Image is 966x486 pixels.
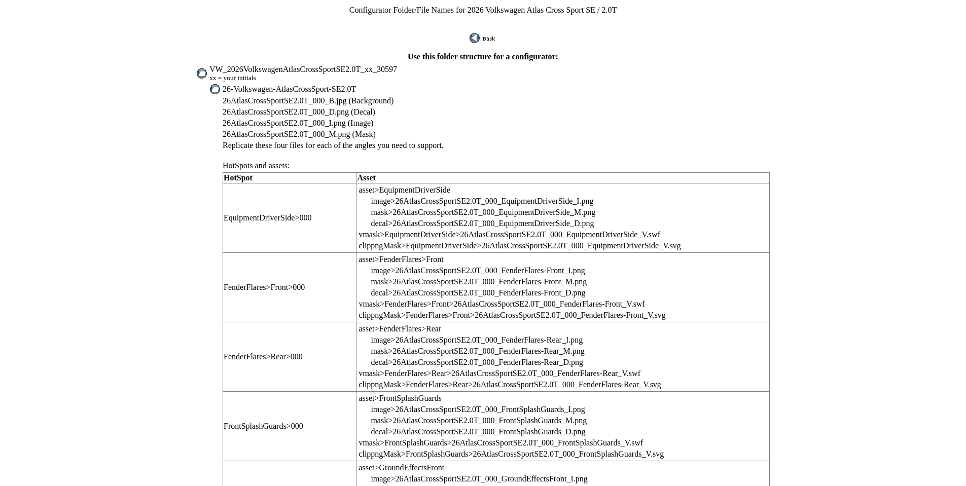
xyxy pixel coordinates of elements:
span: 26AtlasCrossSportSE2.0T_000_FenderFlares-Front [396,266,564,275]
b: Use this folder structure for a configurator: [408,52,558,61]
span: 26AtlasCrossSportSE2.0T_000_FenderFlares-Front [392,288,561,297]
img: back.gif [470,33,497,43]
span: 26AtlasCrossSportSE2.0T_000_FenderFlares-Rear [392,347,559,355]
span: 26AtlasCrossSportSE2.0T_000_FrontSplashGuards [392,427,561,436]
td: decal> _D.png [370,218,681,229]
td: _V.svg [358,310,666,320]
span: 26AtlasCrossSportSE2.0T_000_FrontSplashGuards [392,416,561,425]
span: 26AtlasCrossSportSE2.0T_000_FenderFlares-Rear [392,358,559,366]
span: asset>EquipmentDriverSide [359,185,450,194]
span: 26AtlasCrossSportSE2.0T_000_D.png (Decal) [223,107,375,116]
td: image> _I.png [370,335,661,345]
span: asset>FenderFlares>Front [359,255,443,264]
td: decal> _D.png [370,357,661,367]
span: 26AtlasCrossSportSE2.0T_000_FenderFlares-Rear [396,335,562,344]
td: decal> _D.png [370,288,666,298]
td: Configurator Folder/File Names for 2026 Volkswagen Atlas Cross Sport SE / 2.0T [194,5,772,15]
td: _V.swf [358,438,664,448]
span: 26AtlasCrossSportSE2.0T_000_FenderFlares-Front [392,277,561,286]
span: EquipmentDriverSide>000 [224,213,311,222]
span: asset>FrontSplashGuards [359,394,442,402]
td: _V.svg [358,449,664,459]
span: 26AtlasCrossSportSE2.0T_000_I.png (Image) [223,119,373,127]
span: 26AtlasCrossSportSE2.0T_000_EquipmentDriverSide [392,208,570,216]
span: vmask>EquipmentDriverSide>26AtlasCrossSportSE2.0T_000_EquipmentDriverSide [359,230,637,239]
td: image> _I.png [370,266,666,276]
span: 26AtlasCrossSportSE2.0T_000_EquipmentDriverSide [392,219,570,228]
small: xx = your initials [209,74,256,82]
td: _V.svg [358,241,681,251]
span: vmask>FrontSplashGuards>26AtlasCrossSportSE2.0T_000_FrontSplashGuards [359,438,620,447]
span: 26AtlasCrossSportSE2.0T_000_B.jpg (Background) [223,96,393,105]
td: image> _I.png [370,196,681,206]
td: image> _I.png [370,404,664,415]
td: mask> _M.png [370,346,661,356]
span: vmask>FenderFlares>Front>26AtlasCrossSportSE2.0T_000_FenderFlares-Front [359,300,622,308]
span: FenderFlares>Front>000 [224,283,305,291]
span: 26-Volkswagen-AtlasCrossSport-SE2.0T [223,85,356,93]
span: FenderFlares>Rear>000 [224,352,303,361]
td: Asset [356,173,770,183]
span: FrontSplashGuards>000 [224,422,303,430]
td: mask> _M.png [370,207,681,217]
span: vmask>FenderFlares>Rear>26AtlasCrossSportSE2.0T_000_FenderFlares-Rear [359,369,618,378]
span: asset>GroundEffectsFront [359,463,444,472]
span: 26AtlasCrossSportSE2.0T_000_FrontSplashGuards [396,405,564,414]
td: image> _I.png [370,474,669,484]
img: glyphfolder.gif [196,68,207,79]
img: glyphfolder.gif [209,84,221,94]
td: _V.swf [358,368,661,379]
span: 26AtlasCrossSportSE2.0T_000_EquipmentDriverSide [396,197,573,205]
span: clippngMask>FenderFlares>Front>26AtlasCrossSportSE2.0T_000_FenderFlares-Front [359,311,643,319]
span: asset>FenderFlares>Rear [359,324,441,333]
td: _V.swf [358,299,666,309]
td: decal> _D.png [370,427,664,437]
td: _V.swf [358,230,681,240]
td: HotSpot [223,173,356,183]
span: clippngMask>FrontSplashGuards>26AtlasCrossSportSE2.0T_000_FrontSplashGuards [359,450,641,458]
span: 26AtlasCrossSportSE2.0T_000_M.png (Mask) [223,130,376,138]
td: mask> _M.png [370,416,664,426]
span: VW_2026VolkswagenAtlasCrossSportSE2.0T_xx_30597 [209,65,397,73]
span: 26AtlasCrossSportSE2.0T_000_GroundEffectsFront [396,474,567,483]
td: HotSpots and assets: [222,152,770,171]
span: clippngMask>EquipmentDriverSide>26AtlasCrossSportSE2.0T_000_EquipmentDriverSide [359,241,659,250]
td: _V.svg [358,380,661,390]
td: mask> _M.png [370,277,666,287]
span: clippngMask>FenderFlares>Rear>26AtlasCrossSportSE2.0T_000_FenderFlares-Rear [359,380,639,389]
td: Replicate these four files for each of the angles you need to support. [222,140,770,151]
